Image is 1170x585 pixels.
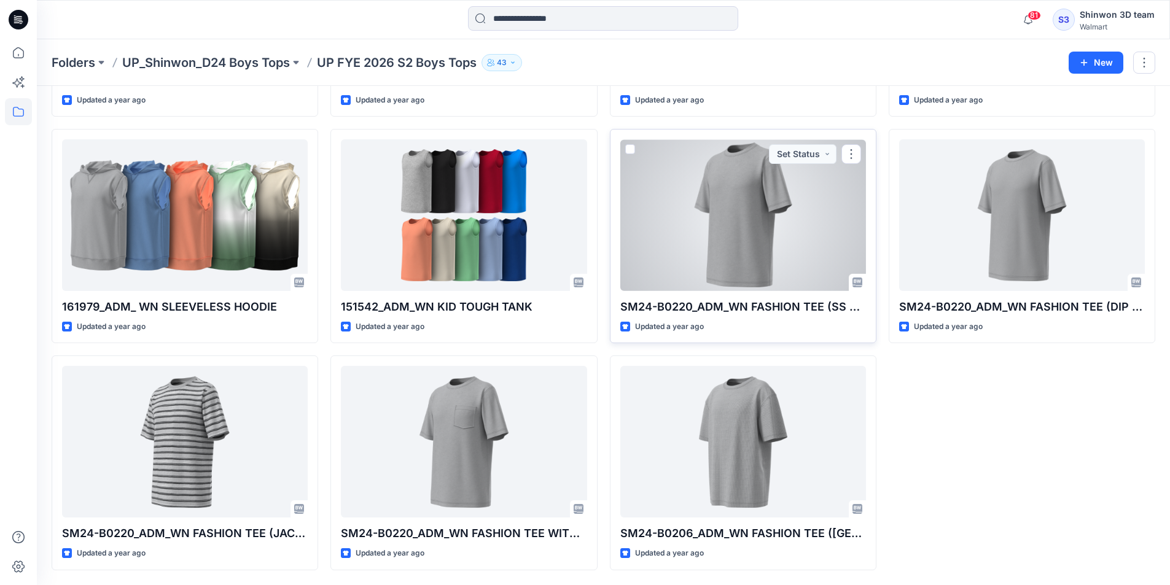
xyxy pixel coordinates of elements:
p: 43 [497,56,507,69]
p: SM24-B0220_ADM_WN FASHION TEE WITH POCKET [341,525,587,542]
p: Updated a year ago [77,320,146,333]
p: Updated a year ago [635,547,704,560]
div: Walmart [1080,22,1155,31]
a: SM24-B0206_ADM_WN FASHION TEE (CAMP TEE) [620,366,866,517]
div: Shinwon 3D team [1080,7,1155,22]
p: Updated a year ago [635,94,704,107]
p: Updated a year ago [914,320,983,333]
p: 161979_ADM_ WN SLEEVELESS HOODIE [62,298,308,316]
a: Folders [52,54,95,71]
p: Updated a year ago [77,94,146,107]
p: Updated a year ago [356,94,424,107]
a: SM24-B0220_ADM_WN FASHION TEE (SS SLUB TEE) [620,139,866,291]
div: S3 [1053,9,1075,31]
p: SM24-B0220_ADM_WN FASHION TEE (SS SLUB TEE) [620,298,866,316]
p: Updated a year ago [356,320,424,333]
p: SM24-B0220_ADM_WN FASHION TEE (JACQUARD TEE) [62,525,308,542]
a: 161979_ADM_ WN SLEEVELESS HOODIE [62,139,308,291]
p: 151542_ADM_WN KID TOUGH TANK [341,298,587,316]
p: SM24-B0206_ADM_WN FASHION TEE ([GEOGRAPHIC_DATA]) [620,525,866,542]
p: Updated a year ago [635,320,704,333]
span: 81 [1028,10,1041,20]
button: 43 [482,54,522,71]
p: Updated a year ago [77,547,146,560]
a: SM24-B0220_ADM_WN FASHION TEE (JACQUARD TEE) [62,366,308,517]
p: Updated a year ago [914,94,983,107]
p: SM24-B0220_ADM_WN FASHION TEE (DIP DYE TEE) [899,298,1145,316]
a: 151542_ADM_WN KID TOUGH TANK [341,139,587,291]
p: Updated a year ago [356,547,424,560]
a: SM24-B0220_ADM_WN FASHION TEE (DIP DYE TEE) [899,139,1145,291]
button: New [1069,52,1123,74]
p: UP FYE 2026 S2 Boys Tops [317,54,477,71]
a: SM24-B0220_ADM_WN FASHION TEE WITH POCKET [341,366,587,517]
a: UP_Shinwon_D24 Boys Tops [122,54,290,71]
